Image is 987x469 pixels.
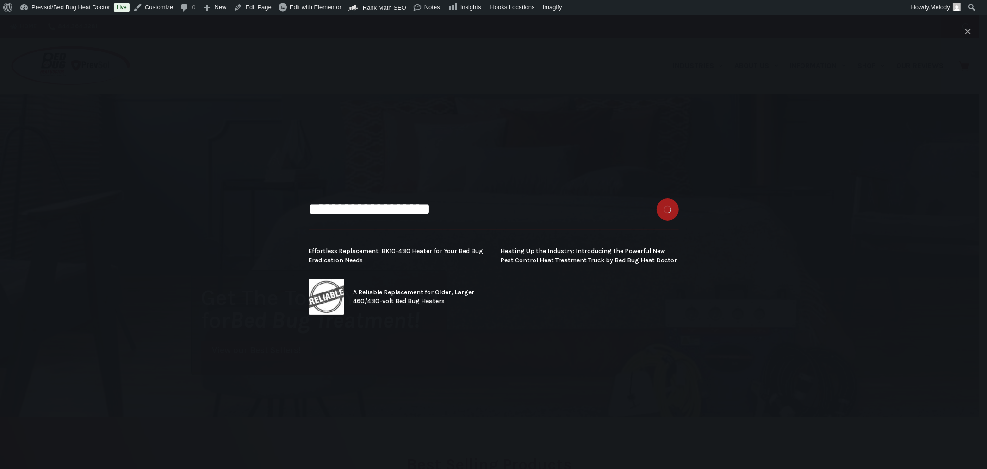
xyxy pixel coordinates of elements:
input: Search for... [309,189,679,230]
span: Rank Math SEO [363,4,406,11]
img: shutterstock_1899796516-100x100.jpeg [309,279,344,315]
button: Open LiveChat chat widget [7,4,35,32]
a: Live [114,3,130,12]
span: A Reliable Replacement for Older, Larger 460/480-volt Bed Bug Heaters [353,288,487,306]
span: Effortless Replacement: BK10-480 Heater for Your Bed Bug Eradication Needs [309,247,487,265]
button: Search button [657,198,679,221]
span: Heating Up the Industry: Introducing the Powerful New Pest Control Heat Treatment Truck by Bed Bu... [501,247,679,265]
button: Close search modal [961,24,975,39]
span: Insights [460,4,481,11]
div: Search results [309,247,679,314]
span: Edit with Elementor [290,4,341,11]
span: Melody [931,4,950,11]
